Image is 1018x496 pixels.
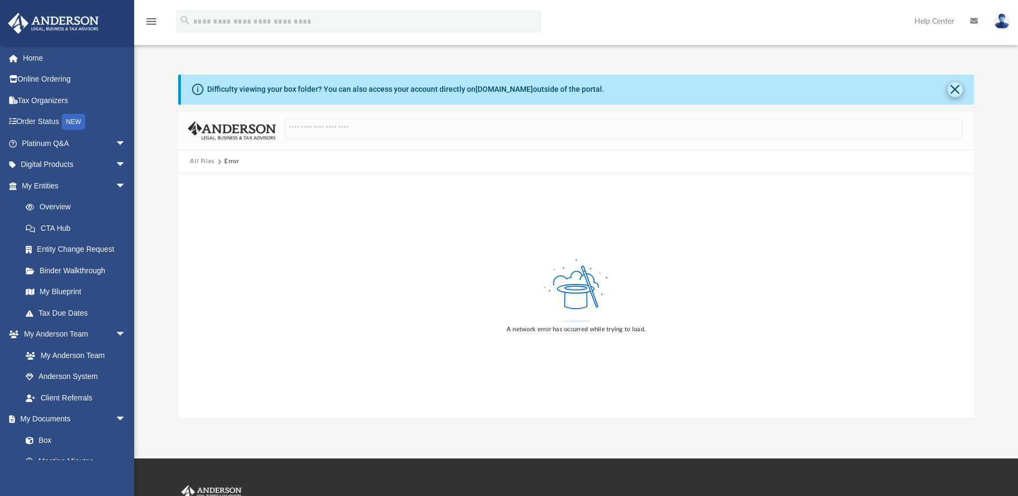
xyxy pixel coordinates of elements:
a: Entity Change Request [15,239,142,260]
a: Anderson System [15,366,137,388]
a: Box [15,429,131,451]
span: arrow_drop_down [115,324,137,346]
a: Online Ordering [8,69,142,90]
a: Digital Productsarrow_drop_down [8,154,142,176]
span: arrow_drop_down [115,154,137,176]
button: Close [948,82,963,97]
i: search [179,14,191,26]
a: Client Referrals [15,387,137,409]
a: My Blueprint [15,281,137,303]
span: arrow_drop_down [115,133,137,155]
a: CTA Hub [15,217,142,239]
a: Tax Due Dates [15,302,142,324]
a: Overview [15,196,142,218]
a: My Documentsarrow_drop_down [8,409,137,430]
input: Search files and folders [285,119,962,139]
div: NEW [62,114,85,130]
img: Anderson Advisors Platinum Portal [5,13,102,34]
a: My Anderson Team [15,345,131,366]
i: menu [145,15,158,28]
button: All Files [190,157,215,166]
a: Binder Walkthrough [15,260,142,281]
a: menu [145,20,158,28]
div: Error [224,157,238,166]
div: A network error has occurred while trying to load. [507,325,646,334]
a: Order StatusNEW [8,111,142,133]
a: Platinum Q&Aarrow_drop_down [8,133,142,154]
a: Tax Organizers [8,90,142,111]
div: Difficulty viewing your box folder? You can also access your account directly on outside of the p... [207,84,604,95]
a: [DOMAIN_NAME] [475,85,533,93]
a: Home [8,47,142,69]
img: User Pic [994,13,1010,29]
a: My Entitiesarrow_drop_down [8,175,142,196]
span: arrow_drop_down [115,175,137,197]
span: arrow_drop_down [115,409,137,431]
a: Meeting Minutes [15,451,137,472]
a: My Anderson Teamarrow_drop_down [8,324,137,345]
